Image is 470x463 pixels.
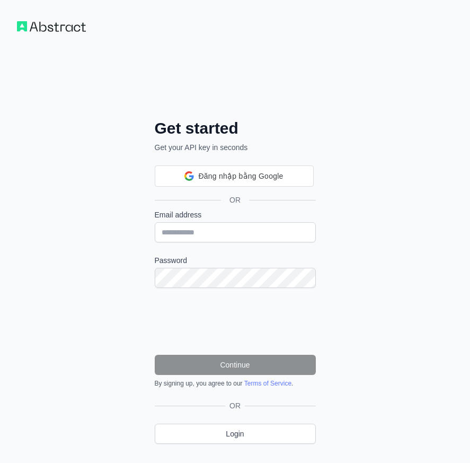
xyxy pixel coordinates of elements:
[155,165,314,187] div: Đăng nhập bằng Google
[155,142,316,153] p: Get your API key in seconds
[221,195,249,205] span: OR
[17,21,86,32] img: Workflow
[155,255,316,266] label: Password
[155,355,316,375] button: Continue
[225,400,245,411] span: OR
[155,209,316,220] label: Email address
[155,119,316,138] h2: Get started
[155,301,316,342] iframe: reCAPTCHA
[155,424,316,444] a: Login
[155,379,316,388] div: By signing up, you agree to our .
[198,171,283,182] span: Đăng nhập bằng Google
[244,380,291,387] a: Terms of Service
